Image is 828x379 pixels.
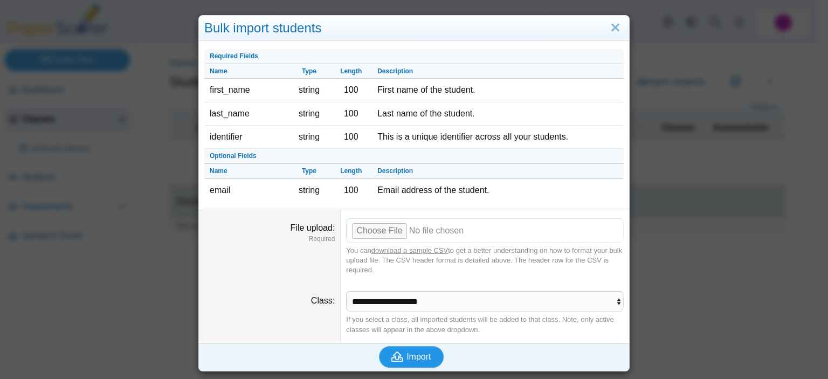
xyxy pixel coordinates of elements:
[204,79,288,102] td: first_name
[204,149,624,164] th: Optional Fields
[311,296,335,305] label: Class
[607,19,624,37] a: Close
[288,126,330,149] td: string
[330,126,372,149] td: 100
[288,79,330,102] td: string
[330,164,372,179] th: Length
[199,16,629,41] div: Bulk import students
[204,164,288,179] th: Name
[372,79,624,102] td: First name of the student.
[204,49,624,64] th: Required Fields
[372,102,624,126] td: Last name of the student.
[330,79,372,102] td: 100
[372,64,624,79] th: Description
[288,102,330,126] td: string
[406,352,431,361] span: Import
[291,223,335,232] label: File upload
[379,346,444,368] button: Import
[204,102,288,126] td: last_name
[372,126,624,149] td: This is a unique identifier across all your students.
[330,179,372,202] td: 100
[372,164,624,179] th: Description
[372,179,624,202] td: Email address of the student.
[330,64,372,79] th: Length
[330,102,372,126] td: 100
[288,164,330,179] th: Type
[346,315,624,334] div: If you select a class, all imported students will be added to that class. Note, only active class...
[346,246,624,275] div: You can to get a better understanding on how to format your bulk upload file. The CSV header form...
[204,235,335,244] dfn: Required
[204,179,288,202] td: email
[371,246,448,254] a: download a sample CSV
[288,64,330,79] th: Type
[204,64,288,79] th: Name
[204,126,288,149] td: identifier
[288,179,330,202] td: string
